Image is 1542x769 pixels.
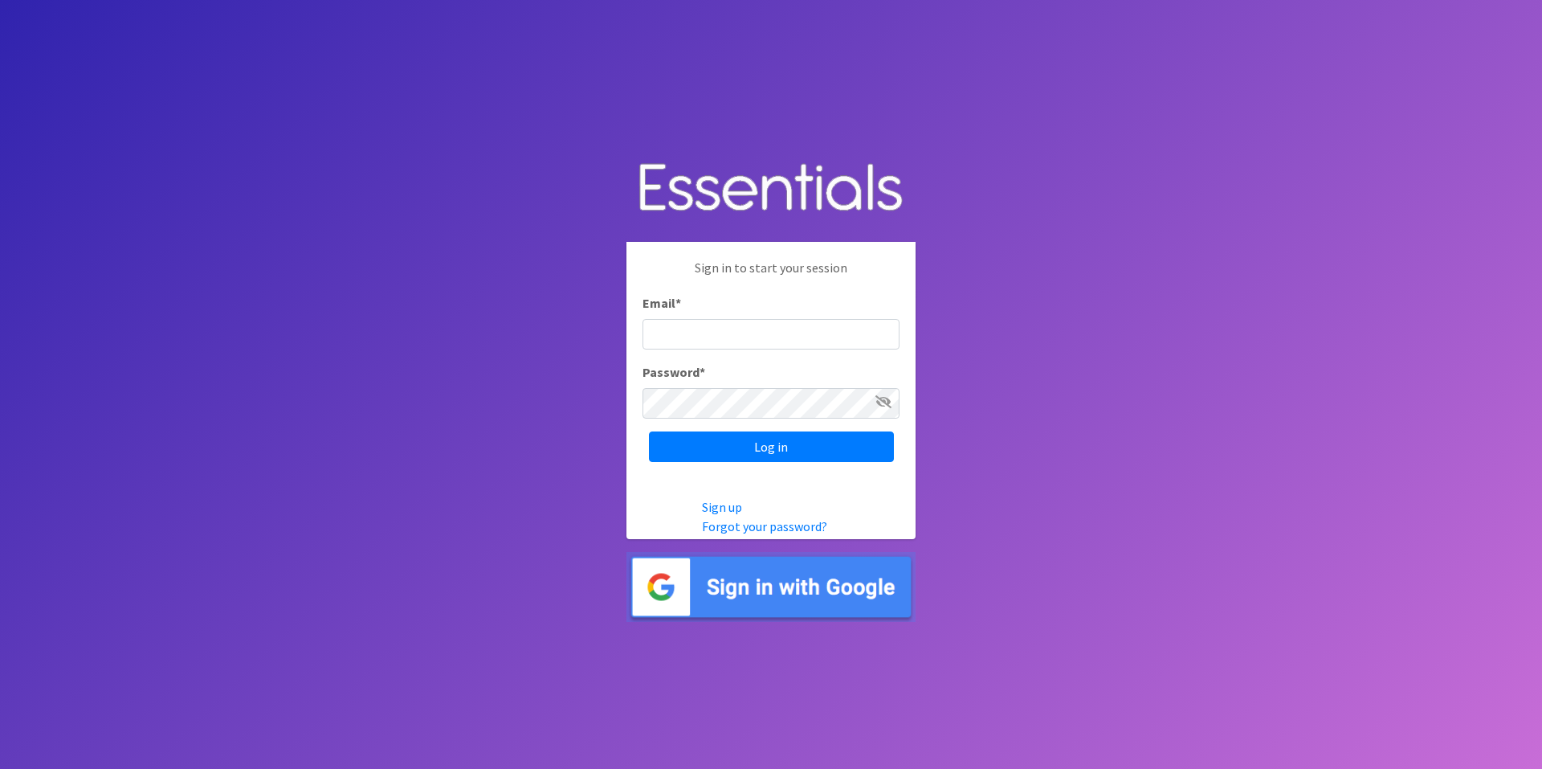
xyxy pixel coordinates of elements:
[642,362,705,382] label: Password
[649,432,894,462] input: Log in
[626,147,916,230] img: Human Essentials
[700,364,705,380] abbr: required
[626,552,916,622] img: Sign in with Google
[702,518,827,534] a: Forgot your password?
[675,295,681,311] abbr: required
[702,499,742,515] a: Sign up
[642,293,681,313] label: Email
[642,258,899,293] p: Sign in to start your session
